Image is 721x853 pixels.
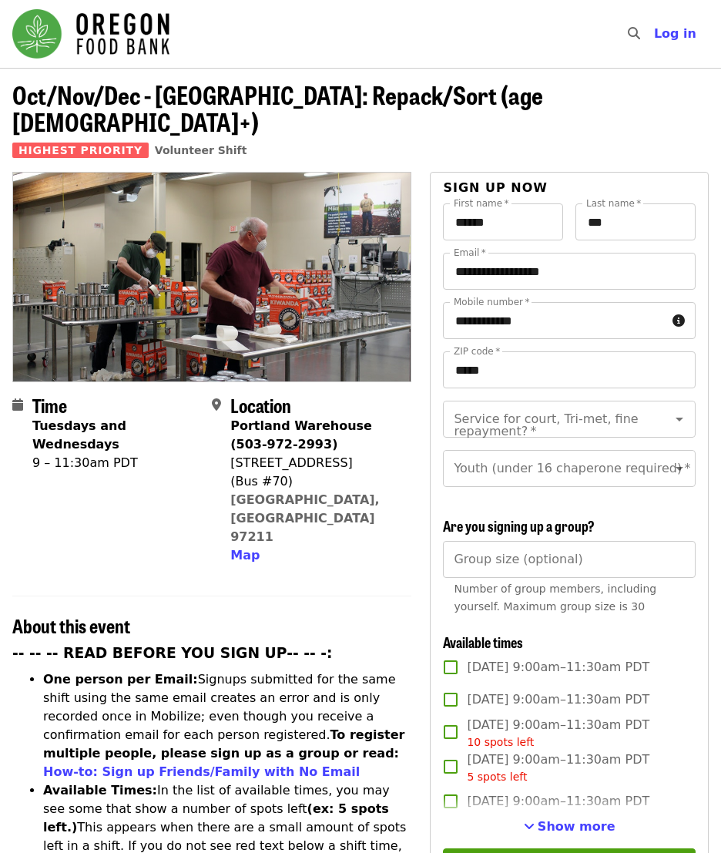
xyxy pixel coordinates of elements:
span: Location [230,391,291,418]
input: ZIP code [443,351,696,388]
span: Number of group members, including yourself. Maximum group size is 30 [454,583,656,613]
label: First name [454,199,509,208]
input: Last name [575,203,696,240]
span: [DATE] 9:00am–11:30am PDT [467,690,649,709]
img: Oregon Food Bank - Home [12,9,169,59]
strong: One person per Email: [43,672,198,687]
input: Search [649,15,662,52]
span: Are you signing up a group? [443,515,595,536]
input: [object Object] [443,541,696,578]
strong: -- -- -- READ BEFORE YOU SIGN UP-- -- -: [12,645,333,661]
strong: Tuesdays and Wednesdays [32,418,126,452]
span: Log in [654,26,696,41]
span: [DATE] 9:00am–11:30am PDT [467,716,649,751]
span: Oct/Nov/Dec - [GEOGRAPHIC_DATA]: Repack/Sort (age [DEMOGRAPHIC_DATA]+) [12,76,543,139]
strong: Available Times: [43,783,157,798]
button: See more timeslots [524,818,615,836]
span: 5 spots left [467,771,527,783]
a: How-to: Sign up Friends/Family with No Email [43,764,360,779]
span: [DATE] 9:00am–11:30am PDT [467,658,649,677]
div: [STREET_ADDRESS] [230,454,399,472]
span: Map [230,548,260,563]
button: Map [230,546,260,565]
span: About this event [12,612,130,639]
input: First name [443,203,563,240]
label: Mobile number [454,297,529,307]
div: 9 – 11:30am PDT [32,454,200,472]
label: ZIP code [454,347,500,356]
span: Sign up now [443,180,548,195]
input: Email [443,253,696,290]
span: 10 spots left [467,736,534,748]
button: Open [669,408,690,430]
i: search icon [628,26,640,41]
li: Signups submitted for the same shift using the same email creates an error and is only recorded o... [43,670,411,781]
span: Highest Priority [12,143,149,158]
strong: Portland Warehouse (503-972-2993) [230,418,372,452]
img: Oct/Nov/Dec - Portland: Repack/Sort (age 16+) organized by Oregon Food Bank [13,173,411,381]
a: Volunteer Shift [155,144,247,156]
div: (Bus #70) [230,472,399,491]
span: Available times [443,632,523,652]
label: Last name [586,199,641,208]
strong: To register multiple people, please sign up as a group or read: [43,727,405,761]
label: Email [454,248,486,257]
input: Mobile number [443,302,666,339]
span: [DATE] 9:00am–11:30am PDT [467,792,649,811]
button: Open [669,458,690,479]
button: Log in [642,18,709,49]
i: calendar icon [12,398,23,412]
span: Time [32,391,67,418]
span: Show more [538,819,615,834]
span: [DATE] 9:00am–11:30am PDT [467,751,649,785]
i: circle-info icon [672,314,685,328]
i: map-marker-alt icon [212,398,221,412]
a: [GEOGRAPHIC_DATA], [GEOGRAPHIC_DATA] 97211 [230,492,380,544]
